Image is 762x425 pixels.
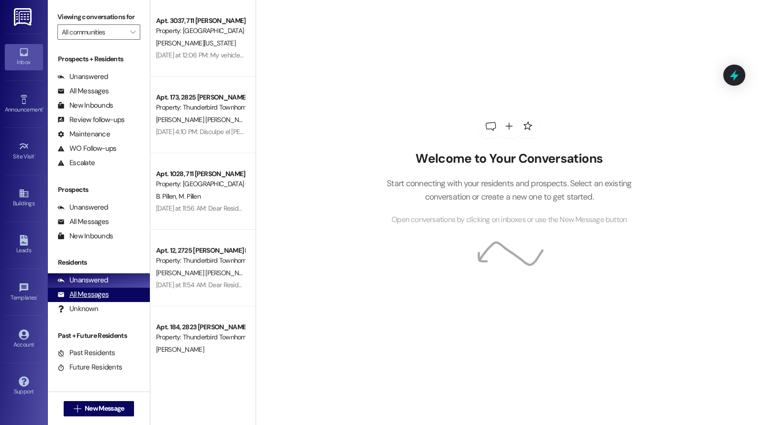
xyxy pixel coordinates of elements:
[14,8,34,26] img: ResiDesk Logo
[64,401,134,416] button: New Message
[5,373,43,399] a: Support
[57,158,95,168] div: Escalate
[156,39,235,47] span: [PERSON_NAME][US_STATE]
[156,16,245,26] div: Apt. 3037, 711 [PERSON_NAME] E
[57,129,110,139] div: Maintenance
[43,105,44,112] span: •
[57,217,109,227] div: All Messages
[156,92,245,102] div: Apt. 173, 2825 [PERSON_NAME]
[37,293,38,300] span: •
[179,192,201,201] span: M. Pillen
[5,280,43,305] a: Templates •
[5,232,43,258] a: Leads
[156,51,376,59] div: [DATE] at 12:06 PM: My vehicle has updated moving permit. Blue Pontiac Torrent
[156,102,245,112] div: Property: Thunderbird Townhomes (4001)
[57,144,116,154] div: WO Follow-ups
[5,138,43,164] a: Site Visit •
[34,152,36,158] span: •
[156,115,253,124] span: [PERSON_NAME] [PERSON_NAME]
[372,177,646,204] p: Start connecting with your residents and prospects. Select an existing conversation or create a n...
[62,24,125,40] input: All communities
[156,127,553,136] div: [DATE] 4:10 PM: Disculpe el [PERSON_NAME] acondicionado no está enfriando me lo puede checar maña...
[5,44,43,70] a: Inbox
[48,54,150,64] div: Prospects + Residents
[156,345,204,354] span: [PERSON_NAME]
[48,185,150,195] div: Prospects
[57,304,98,314] div: Unknown
[57,115,124,125] div: Review follow-ups
[156,332,245,342] div: Property: Thunderbird Townhomes (4001)
[156,179,245,189] div: Property: [GEOGRAPHIC_DATA] (4027)
[57,202,108,212] div: Unanswered
[156,246,245,256] div: Apt. 12, 2725 [PERSON_NAME] B
[372,151,646,167] h2: Welcome to Your Conversations
[57,275,108,285] div: Unanswered
[57,362,122,372] div: Future Residents
[57,101,113,111] div: New Inbounds
[57,348,115,358] div: Past Residents
[156,169,245,179] div: Apt. 1028, 711 [PERSON_NAME]
[130,28,135,36] i: 
[48,331,150,341] div: Past + Future Residents
[156,268,253,277] span: [PERSON_NAME] [PERSON_NAME]
[74,405,81,413] i: 
[392,214,627,226] span: Open conversations by clicking on inboxes or use the New Message button
[48,257,150,268] div: Residents
[156,26,245,36] div: Property: [GEOGRAPHIC_DATA] (4027)
[57,231,113,241] div: New Inbounds
[57,290,109,300] div: All Messages
[57,86,109,96] div: All Messages
[5,326,43,352] a: Account
[156,256,245,266] div: Property: Thunderbird Townhomes (4001)
[57,10,140,24] label: Viewing conversations for
[57,72,108,82] div: Unanswered
[5,185,43,211] a: Buildings
[156,192,179,201] span: B. Pillen
[85,403,124,414] span: New Message
[156,322,245,332] div: Apt. 184, 2823 [PERSON_NAME]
